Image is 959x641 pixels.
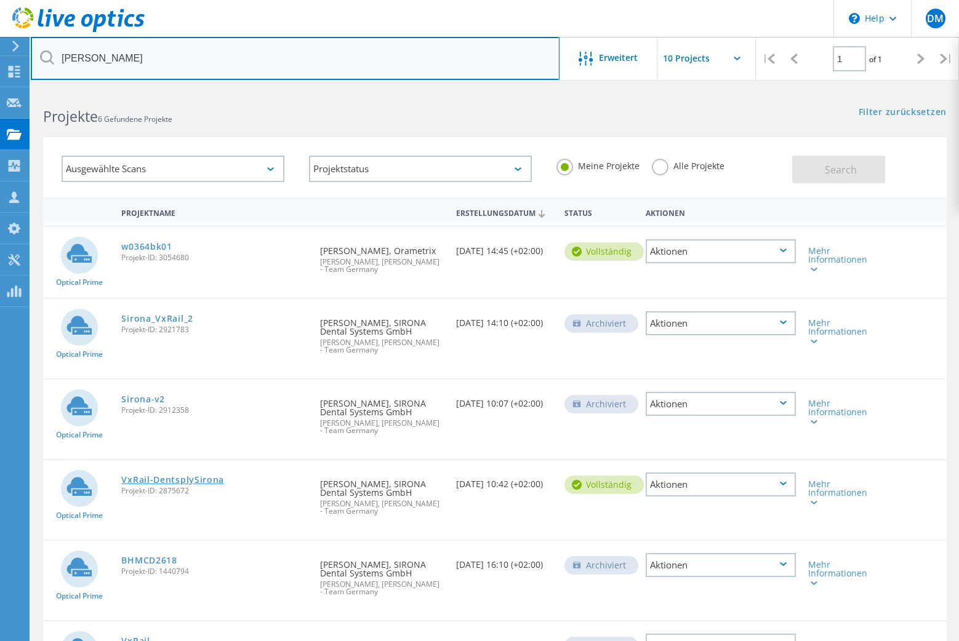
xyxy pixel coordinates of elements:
[450,380,558,420] div: [DATE] 10:07 (+02:00)
[564,314,638,333] div: Archiviert
[808,560,868,586] div: Mehr Informationen
[646,239,796,263] div: Aktionen
[56,351,103,358] span: Optical Prime
[121,487,308,495] span: Projekt-ID: 2875672
[808,399,868,425] div: Mehr Informationen
[450,460,558,501] div: [DATE] 10:42 (+02:00)
[98,114,172,124] span: 6 Gefundene Projekte
[314,541,449,608] div: [PERSON_NAME], SIRONA Dental Systems GmbH
[43,106,98,126] b: Projekte
[12,26,145,34] a: Live Optics Dashboard
[121,314,193,323] a: Sirona_VxRail_2
[314,227,449,285] div: [PERSON_NAME], Orametrix
[564,476,644,494] div: vollständig
[320,420,443,434] span: [PERSON_NAME], [PERSON_NAME] - Team Germany
[56,279,103,286] span: Optical Prime
[62,156,284,182] div: Ausgewählte Scans
[646,553,796,577] div: Aktionen
[121,476,224,484] a: VxRail-DentsplySirona
[808,247,868,273] div: Mehr Informationen
[121,326,308,333] span: Projekt-ID: 2921783
[56,592,103,600] span: Optical Prime
[756,37,781,81] div: |
[564,556,638,575] div: Archiviert
[599,54,638,62] span: Erweitert
[646,472,796,496] div: Aktionen
[556,159,640,170] label: Meine Projekte
[825,163,857,177] span: Search
[56,512,103,519] span: Optical Prime
[56,431,103,439] span: Optical Prime
[121,407,308,414] span: Projekt-ID: 2912358
[309,156,532,182] div: Projektstatus
[314,460,449,527] div: [PERSON_NAME], SIRONA Dental Systems GmbH
[808,480,868,506] div: Mehr Informationen
[320,500,443,515] span: [PERSON_NAME], [PERSON_NAME] - Team Germany
[121,556,177,565] a: BHMCD2618
[652,159,724,170] label: Alle Projekte
[564,395,638,413] div: Archiviert
[849,13,860,24] svg: \n
[450,227,558,268] div: [DATE] 14:45 (+02:00)
[320,339,443,354] span: [PERSON_NAME], [PERSON_NAME] - Team Germany
[450,299,558,340] div: [DATE] 14:10 (+02:00)
[314,380,449,447] div: [PERSON_NAME], SIRONA Dental Systems GmbH
[450,201,558,224] div: Erstellungsdatum
[808,319,868,344] div: Mehr Informationen
[934,37,959,81] div: |
[314,299,449,366] div: [PERSON_NAME], SIRONA Dental Systems GmbH
[640,201,802,223] div: Aktionen
[646,392,796,416] div: Aktionen
[450,541,558,581] div: [DATE] 16:10 (+02:00)
[121,254,308,261] span: Projekt-ID: 3054680
[121,395,164,404] a: Sirona-v2
[564,242,644,261] div: vollständig
[792,156,885,183] button: Search
[927,14,944,23] span: DM
[121,242,172,251] a: w0364bk01
[31,37,560,80] input: Projekte nach Namen, Verantwortlichem, ID, Unternehmen usw. suchen
[646,311,796,335] div: Aktionen
[320,581,443,595] span: [PERSON_NAME], [PERSON_NAME] - Team Germany
[869,54,882,65] span: of 1
[320,258,443,273] span: [PERSON_NAME], [PERSON_NAME] - Team Germany
[859,108,947,118] a: Filter zurücksetzen
[121,568,308,575] span: Projekt-ID: 1440794
[558,201,640,223] div: Status
[115,201,314,223] div: Projektname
